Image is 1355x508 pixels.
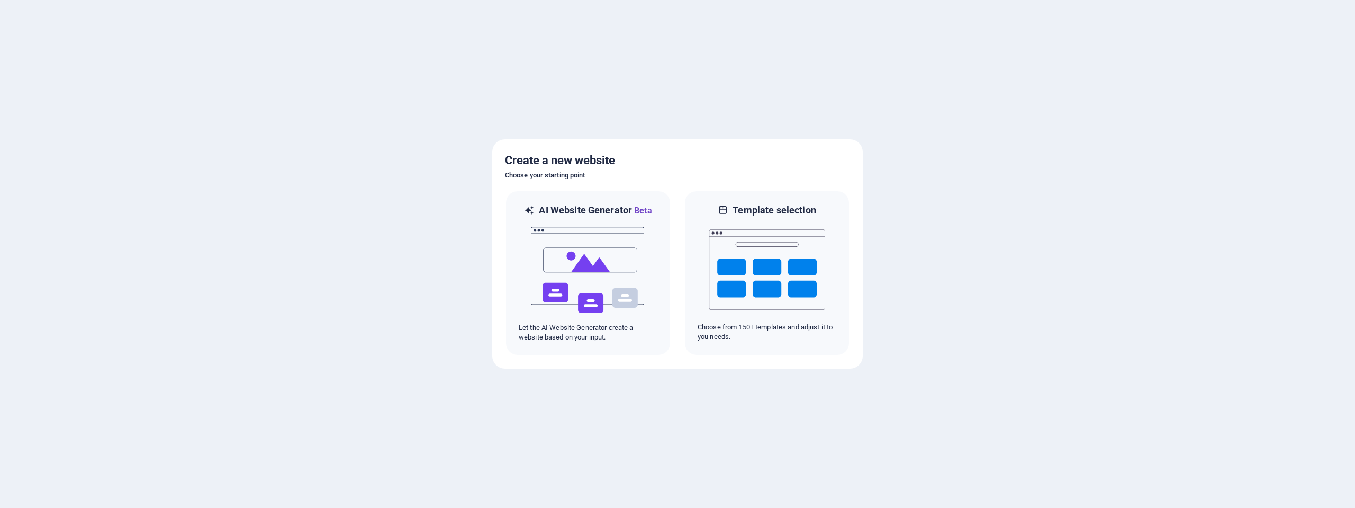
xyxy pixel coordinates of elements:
h5: Create a new website [505,152,850,169]
p: Let the AI Website Generator create a website based on your input. [519,323,657,342]
h6: Choose your starting point [505,169,850,182]
img: ai [530,217,646,323]
h6: Template selection [733,204,816,217]
div: Template selectionChoose from 150+ templates and adjust it to you needs. [684,190,850,356]
p: Choose from 150+ templates and adjust it to you needs. [698,323,836,342]
h6: AI Website Generator [539,204,652,217]
span: Beta [632,206,652,216]
div: AI Website GeneratorBetaaiLet the AI Website Generator create a website based on your input. [505,190,671,356]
